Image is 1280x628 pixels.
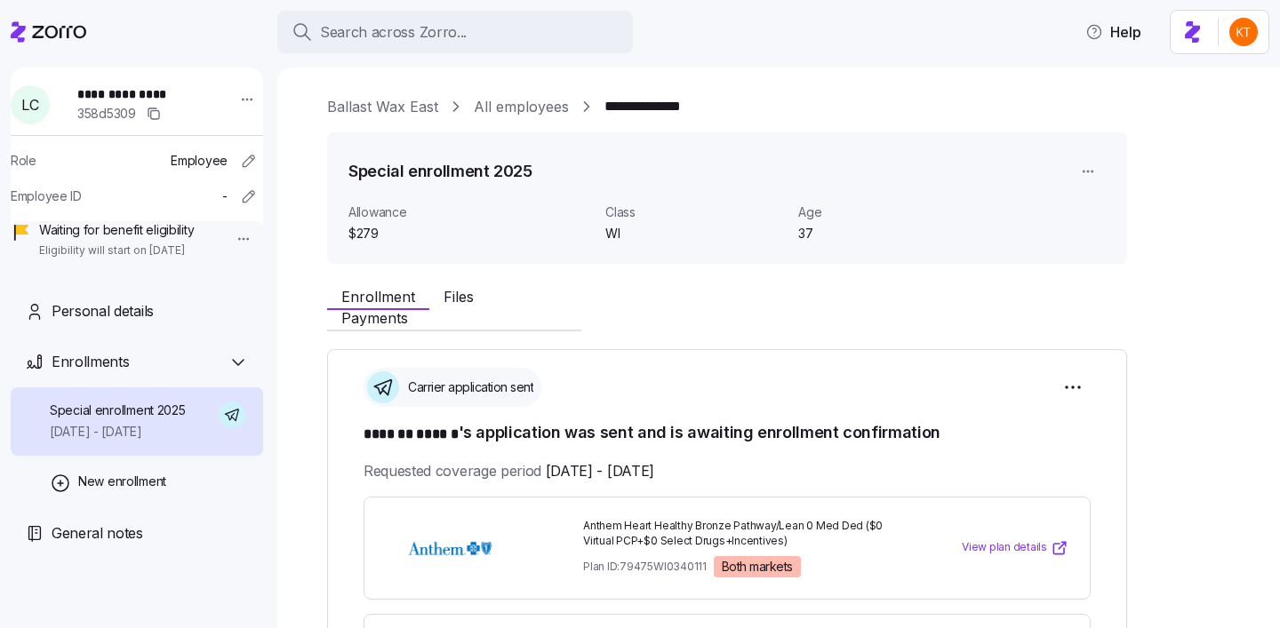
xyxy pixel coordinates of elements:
span: Enrollment [341,290,415,304]
span: Special enrollment 2025 [50,401,186,419]
span: Enrollments [52,351,129,373]
span: Anthem Heart Healthy Bronze Pathway/Lean 0 Med Ded ($0 Virtual PCP+$0 Select Drugs+Incentives) [583,519,894,549]
h1: Special enrollment 2025 [348,160,532,182]
span: [DATE] - [DATE] [546,460,654,482]
span: WI [605,225,784,242]
span: General notes [52,522,143,545]
button: Help [1071,14,1156,50]
img: aad2ddc74cf02b1998d54877cdc71599 [1229,18,1258,46]
span: Personal details [52,300,154,322]
span: Both markets [722,559,793,575]
span: 37 [798,225,977,242]
span: Requested coverage period [364,460,654,482]
span: Class [605,203,784,221]
h1: 's application was sent and is awaiting enrollment confirmation [364,421,1091,446]
span: Role [11,152,36,170]
span: - [222,187,228,205]
span: Payments [341,311,408,325]
span: Plan ID: 79475WI0340111 [583,559,707,574]
span: Files [444,290,474,304]
span: Allowance [348,203,591,221]
span: 358d5309 [77,105,136,123]
span: View plan details [962,539,1047,556]
img: Anthem [386,528,514,568]
span: Carrier application sent [403,378,533,396]
span: Eligibility will start on [DATE] [39,243,194,258]
span: Waiting for benefit eligibility [39,221,194,239]
button: Search across Zorro... [277,11,633,53]
span: Help [1085,21,1141,43]
span: $279 [348,225,591,242]
span: Employee [171,152,228,170]
a: All employees [474,96,569,118]
span: Search across Zorro... [320,21,467,44]
span: New enrollment [78,473,166,490]
span: Age [798,203,977,221]
a: View plan details [962,539,1068,557]
span: Employee ID [11,187,82,205]
span: [DATE] - [DATE] [50,423,186,441]
a: Ballast Wax East [327,96,438,118]
span: L C [21,98,38,112]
